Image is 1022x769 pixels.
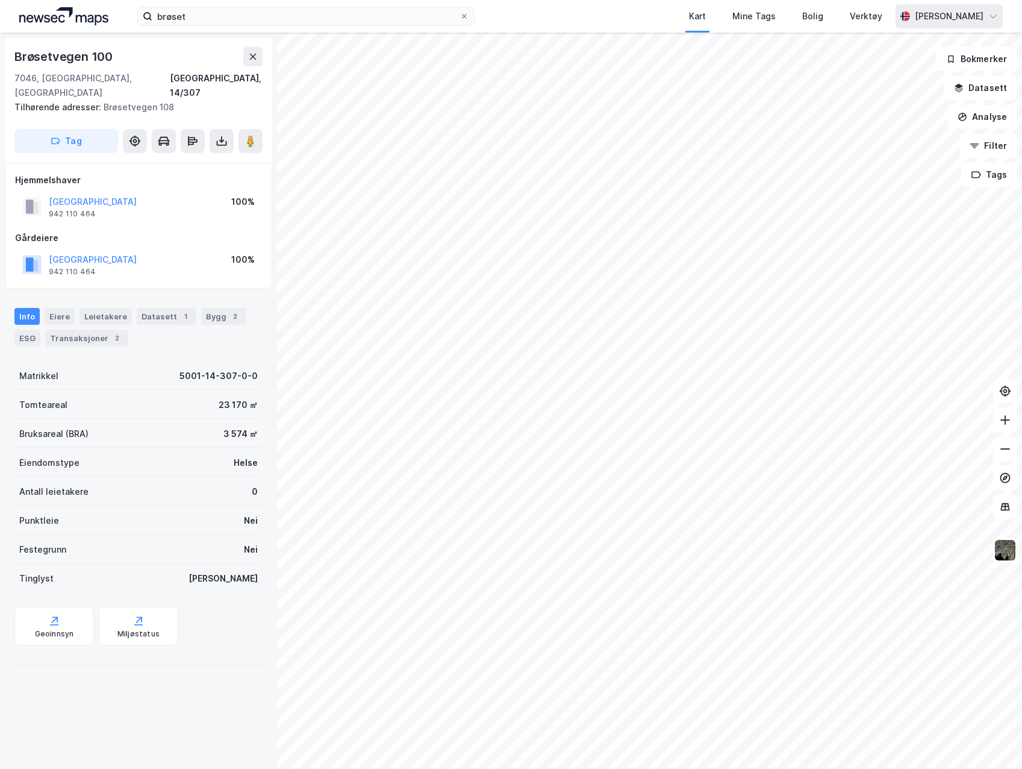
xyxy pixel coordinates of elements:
button: Filter [959,134,1017,158]
div: [PERSON_NAME] [915,9,983,24]
button: Analyse [947,105,1017,129]
div: 100% [231,195,255,209]
span: Tilhørende adresser: [14,102,104,112]
div: Datasett [137,308,196,325]
div: Bygg [201,308,246,325]
div: 5001-14-307-0-0 [179,369,258,383]
div: Antall leietakere [19,485,89,499]
button: Bokmerker [936,47,1017,71]
button: Datasett [944,76,1017,100]
div: Eiere [45,308,75,325]
div: Mine Tags [732,9,776,24]
div: Geoinnsyn [35,629,74,639]
div: Bolig [802,9,823,24]
div: Kart [689,9,706,24]
img: 9k= [994,539,1017,562]
button: Tags [961,163,1017,187]
div: Brøsetvegen 100 [14,47,115,66]
div: Festegrunn [19,542,66,557]
div: Eiendomstype [19,456,79,470]
div: ESG [14,330,40,347]
div: Brøsetvegen 108 [14,100,253,115]
div: 7046, [GEOGRAPHIC_DATA], [GEOGRAPHIC_DATA] [14,71,170,100]
div: Miljøstatus [117,629,160,639]
div: [GEOGRAPHIC_DATA], 14/307 [170,71,263,100]
div: 3 574 ㎡ [223,427,258,441]
div: Transaksjoner [45,330,128,347]
iframe: Chat Widget [962,711,1022,769]
div: Gårdeiere [15,231,262,245]
div: 1 [179,310,192,322]
button: Tag [14,129,118,153]
div: Verktøy [850,9,882,24]
img: logo.a4113a55bc3d86da70a041830d287a7e.svg [19,7,108,25]
div: Helse [234,456,258,470]
div: Tinglyst [19,571,54,586]
div: Nei [244,513,258,528]
div: Hjemmelshaver [15,173,262,187]
div: 942 110 464 [49,209,96,219]
div: Leietakere [79,308,132,325]
div: Info [14,308,40,325]
div: 2 [229,310,241,322]
div: 2 [111,332,123,344]
div: 0 [252,485,258,499]
div: [PERSON_NAME] [189,571,258,586]
div: Matrikkel [19,369,58,383]
div: Punktleie [19,513,59,528]
div: 100% [231,253,255,267]
input: Søk på adresse, matrikkel, gårdeiere, leietakere eller personer [152,7,460,25]
div: 942 110 464 [49,267,96,277]
div: Tomteareal [19,398,67,412]
div: Bruksareal (BRA) [19,427,89,441]
div: 23 170 ㎡ [219,398,258,412]
div: Nei [244,542,258,557]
